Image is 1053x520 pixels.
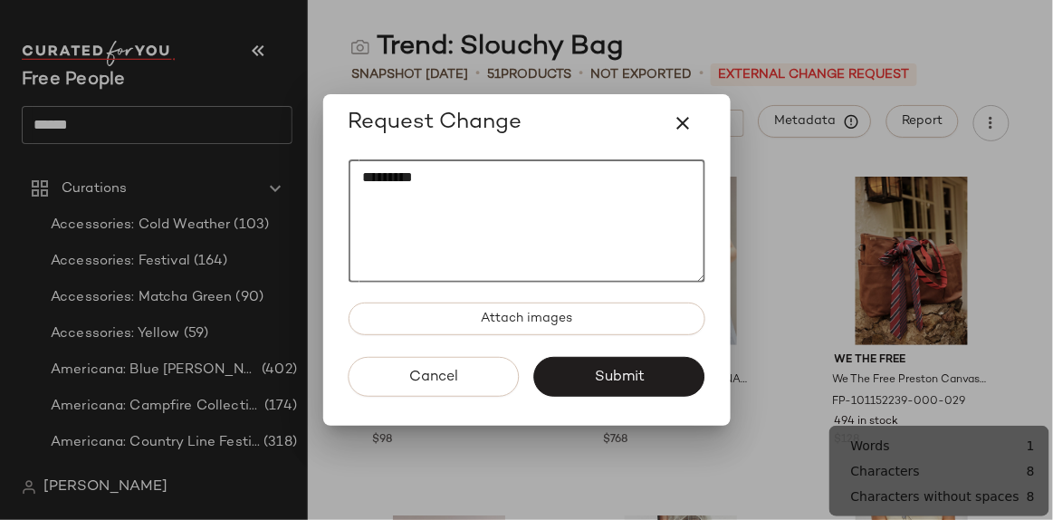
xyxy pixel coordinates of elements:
[594,369,645,386] span: Submit
[349,303,705,335] button: Attach images
[408,369,458,386] span: Cancel
[534,357,705,397] button: Submit
[349,109,522,138] span: Request Change
[480,312,572,326] span: Attach images
[349,357,520,397] button: Cancel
